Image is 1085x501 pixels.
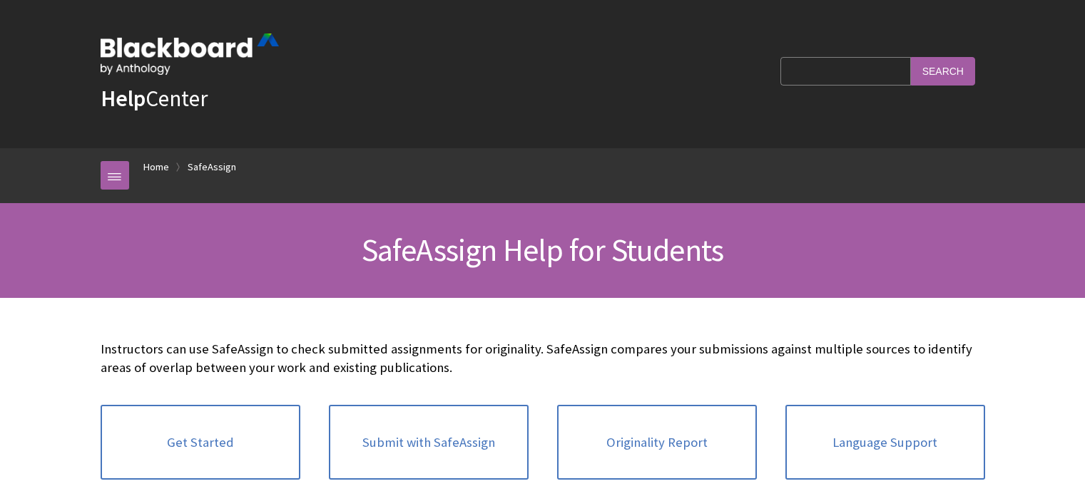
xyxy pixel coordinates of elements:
[101,84,146,113] strong: Help
[101,84,208,113] a: HelpCenter
[557,405,757,480] a: Originality Report
[362,230,724,269] span: SafeAssign Help for Students
[911,57,975,85] input: Search
[101,405,300,480] a: Get Started
[101,340,985,377] p: Instructors can use SafeAssign to check submitted assignments for originality. SafeAssign compare...
[101,33,279,75] img: Blackboard by Anthology
[143,158,169,176] a: Home
[188,158,236,176] a: SafeAssign
[785,405,985,480] a: Language Support
[329,405,529,480] a: Submit with SafeAssign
